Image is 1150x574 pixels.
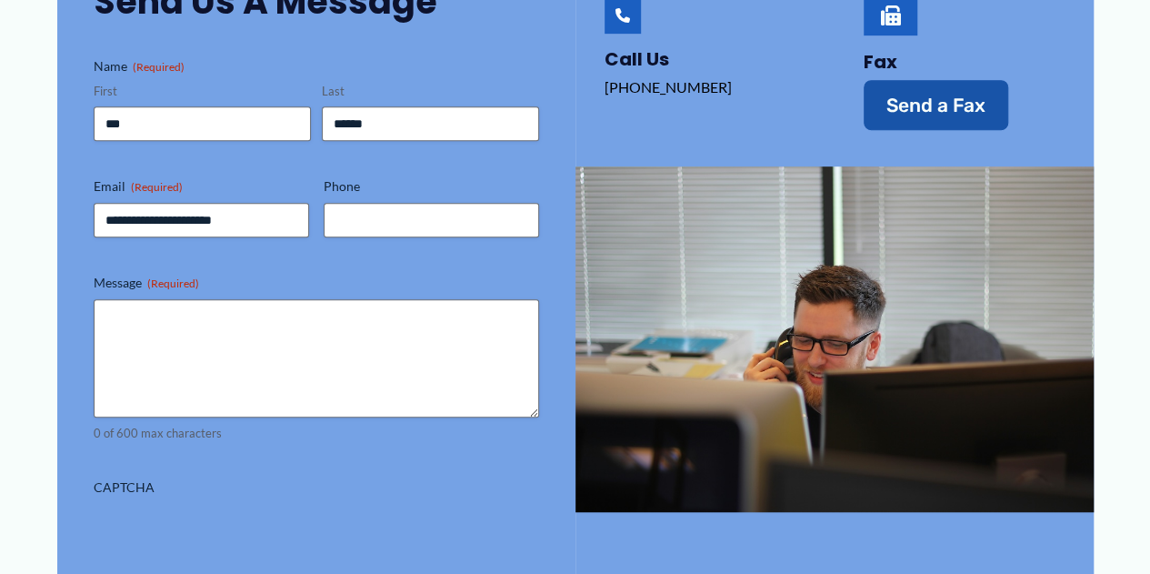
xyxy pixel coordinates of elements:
legend: Name [94,57,185,76]
span: (Required) [133,60,185,74]
span: Send a Fax [886,96,985,115]
a: Send a Fax [864,80,1008,130]
label: Phone [324,177,539,196]
a: Call Us [605,46,669,72]
label: CAPTCHA [94,478,539,497]
label: Last [322,83,539,100]
p: [PHONE_NUMBER]‬‬ [605,74,798,101]
h4: Fax [864,51,1057,73]
span: (Required) [147,277,199,290]
div: 0 of 600 max characters [94,425,539,442]
label: First [94,83,311,100]
img: man talking on the phone behind a computer screen [575,166,1094,512]
label: Message [94,274,539,292]
span: (Required) [131,180,183,194]
label: Email [94,177,309,196]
